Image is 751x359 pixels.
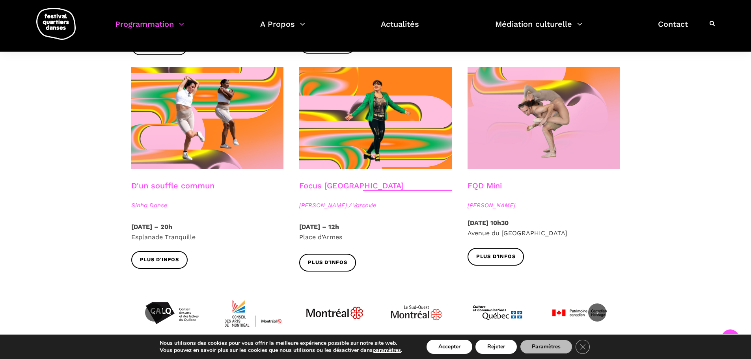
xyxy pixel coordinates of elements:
[520,340,572,354] button: Paramètres
[305,283,364,342] img: JPGnr_b
[131,201,284,210] span: Sinha Danse
[260,17,305,41] a: A Propos
[160,340,402,347] p: Nous utilisons des cookies pour vous offrir la meilleure expérience possible sur notre site web.
[495,17,582,41] a: Médiation culturelle
[299,181,404,190] a: Focus [GEOGRAPHIC_DATA]
[381,17,419,41] a: Actualités
[475,340,517,354] button: Rejeter
[468,248,524,266] a: Plus d'infos
[131,251,188,269] a: Plus d'infos
[160,347,402,354] p: Vous pouvez en savoir plus sur les cookies que nous utilisons ou les désactiver dans .
[427,340,472,354] button: Accepter
[299,223,339,231] strong: [DATE] – 12h
[142,283,201,342] img: Calq_noir
[468,283,527,342] img: mccq-3-3
[131,223,172,231] strong: [DATE] – 20h
[387,283,446,342] img: Logo_Mtl_Le_Sud-Ouest.svg_
[468,201,620,210] span: [PERSON_NAME]
[468,181,502,190] a: FQD Mini
[308,259,347,267] span: Plus d'infos
[468,219,509,227] strong: [DATE] 10h30
[224,283,283,342] img: CMYK_Logo_CAMMontreal
[131,181,214,190] a: D'un souffle commun
[476,253,516,261] span: Plus d'infos
[140,256,179,264] span: Plus d'infos
[658,17,688,41] a: Contact
[115,17,184,41] a: Programmation
[299,222,452,242] p: Place d’Armes
[299,254,356,272] a: Plus d'infos
[550,283,609,342] img: patrimoinecanadien-01_0-4
[373,347,401,354] button: paramètres
[576,340,590,354] button: Close GDPR Cookie Banner
[131,233,196,241] span: Esplanade Tranquille
[299,201,452,210] span: [PERSON_NAME] / Varsovie
[36,8,76,40] img: logo-fqd-med
[468,229,567,237] span: Avenue du [GEOGRAPHIC_DATA]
